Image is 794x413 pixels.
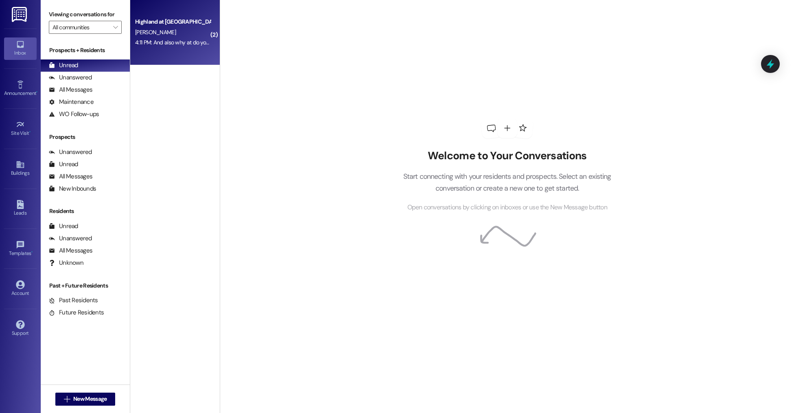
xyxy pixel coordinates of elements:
div: Highland at [GEOGRAPHIC_DATA] [135,18,210,26]
a: Site Visit • [4,118,37,140]
div: Past + Future Residents [41,281,130,290]
div: Residents [41,207,130,215]
div: Unread [49,61,78,70]
div: Unread [49,160,78,169]
input: All communities [52,21,109,34]
div: All Messages [49,86,92,94]
span: Open conversations by clicking on inboxes or use the New Message button [407,202,607,213]
h2: Welcome to Your Conversations [391,149,623,163]
span: • [31,249,33,255]
span: • [36,89,37,95]
div: Unanswered [49,234,92,243]
div: Past Residents [49,296,98,305]
div: 4:11 PM: And also why at do you have in building 2 that is a 2 bedroom [135,39,299,46]
div: Unanswered [49,148,92,156]
div: Unknown [49,259,83,267]
span: [PERSON_NAME] [135,29,176,36]
div: WO Follow-ups [49,110,99,119]
div: Prospects [41,133,130,141]
div: Maintenance [49,98,94,106]
div: Prospects + Residents [41,46,130,55]
div: New Inbounds [49,185,96,193]
a: Leads [4,198,37,220]
span: • [29,129,31,135]
div: All Messages [49,172,92,181]
img: ResiDesk Logo [12,7,28,22]
div: Future Residents [49,308,104,317]
p: Start connecting with your residents and prospects. Select an existing conversation or create a n... [391,171,623,194]
i:  [64,396,70,402]
span: New Message [73,395,107,403]
i:  [113,24,118,31]
a: Support [4,318,37,340]
div: Unread [49,222,78,231]
a: Buildings [4,158,37,180]
a: Templates • [4,238,37,260]
button: New Message [55,393,116,406]
label: Viewing conversations for [49,8,122,21]
a: Account [4,278,37,300]
div: All Messages [49,246,92,255]
div: Unanswered [49,73,92,82]
a: Inbox [4,37,37,59]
